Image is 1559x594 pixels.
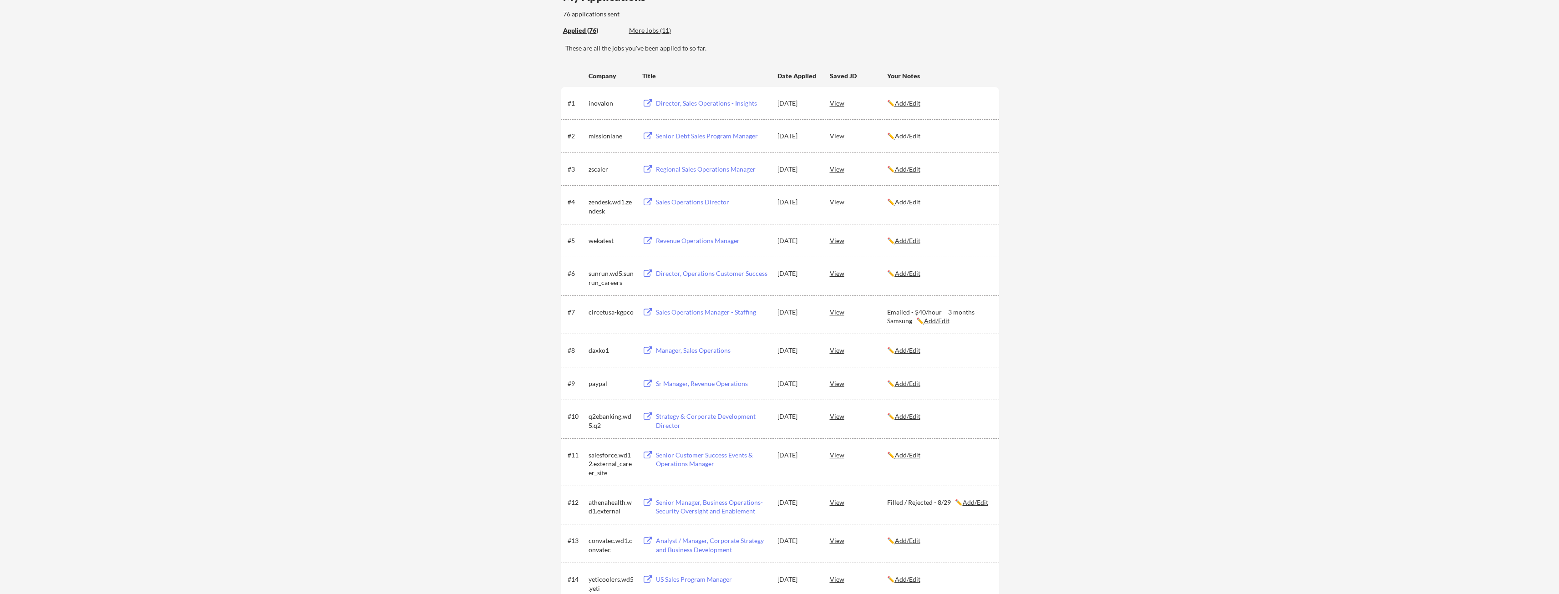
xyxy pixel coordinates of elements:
u: Add/Edit [924,317,950,325]
div: ✏️ [887,198,991,207]
div: missionlane [589,132,634,141]
u: Add/Edit [895,165,920,173]
div: ✏️ [887,99,991,108]
div: [DATE] [777,165,818,174]
div: #14 [568,575,585,584]
div: paypal [589,379,634,388]
div: Applied (76) [563,26,622,35]
div: #6 [568,269,585,278]
div: ✏️ [887,346,991,355]
div: Regional Sales Operations Manager [656,165,769,174]
div: Strategy & Corporate Development Director [656,412,769,430]
u: Add/Edit [895,269,920,277]
div: Senior Manager, Business Operations- Security Oversight and Enablement [656,498,769,516]
div: [DATE] [777,236,818,245]
div: View [830,161,887,177]
div: These are job applications we think you'd be a good fit for, but couldn't apply you to automatica... [629,26,696,36]
div: #5 [568,236,585,245]
div: [DATE] [777,308,818,317]
div: #13 [568,536,585,545]
div: #7 [568,308,585,317]
div: ✏️ [887,165,991,174]
div: Sales Operations Manager - Staffing [656,308,769,317]
div: [DATE] [777,412,818,421]
div: salesforce.wd12.external_career_site [589,451,634,477]
div: View [830,342,887,358]
div: #11 [568,451,585,460]
div: Director, Sales Operations - Insights [656,99,769,108]
div: Senior Customer Success Events & Operations Manager [656,451,769,468]
div: View [830,95,887,111]
u: Add/Edit [963,498,988,506]
u: Add/Edit [895,380,920,387]
div: View [830,193,887,210]
div: View [830,408,887,424]
div: View [830,447,887,463]
div: These are all the jobs you've been applied to so far. [565,44,999,53]
div: Saved JD [830,67,887,84]
div: US Sales Program Manager [656,575,769,584]
div: ✏️ [887,536,991,545]
div: ✏️ [887,379,991,388]
div: Manager, Sales Operations [656,346,769,355]
u: Add/Edit [895,537,920,544]
div: 76 applications sent [563,10,739,19]
div: View [830,127,887,144]
div: daxko1 [589,346,634,355]
div: zendesk.wd1.zendesk [589,198,634,215]
div: [DATE] [777,99,818,108]
div: q2ebanking.wd5.q2 [589,412,634,430]
div: View [830,532,887,548]
div: #8 [568,346,585,355]
div: Sr Manager, Revenue Operations [656,379,769,388]
div: ✏️ [887,132,991,141]
div: These are all the jobs you've been applied to so far. [563,26,622,36]
div: Title [642,71,769,81]
div: Emailed - $40/hour = 3 months = Samsung ✏️ [887,308,991,325]
div: circetusa-kgpco [589,308,634,317]
div: [DATE] [777,379,818,388]
div: Senior Debt Sales Program Manager [656,132,769,141]
div: [DATE] [777,132,818,141]
div: View [830,571,887,587]
u: Add/Edit [895,237,920,244]
div: #10 [568,412,585,421]
div: Director, Operations Customer Success [656,269,769,278]
div: View [830,494,887,510]
div: View [830,304,887,320]
div: View [830,375,887,391]
div: [DATE] [777,269,818,278]
div: athenahealth.wd1.external [589,498,634,516]
u: Add/Edit [895,575,920,583]
div: ✏️ [887,236,991,245]
div: Revenue Operations Manager [656,236,769,245]
div: ✏️ [887,412,991,421]
u: Add/Edit [895,346,920,354]
div: sunrun.wd5.sunrun_careers [589,269,634,287]
div: ✏️ [887,269,991,278]
div: #1 [568,99,585,108]
div: [DATE] [777,575,818,584]
div: Date Applied [777,71,818,81]
div: [DATE] [777,346,818,355]
div: Company [589,71,634,81]
div: [DATE] [777,451,818,460]
div: More Jobs (11) [629,26,696,35]
div: [DATE] [777,198,818,207]
div: convatec.wd1.convatec [589,536,634,554]
div: View [830,265,887,281]
div: #3 [568,165,585,174]
u: Add/Edit [895,198,920,206]
div: Filled / Rejected - 8/29 ✏️ [887,498,991,507]
u: Add/Edit [895,451,920,459]
div: inovalon [589,99,634,108]
div: yeticoolers.wd5.yeti [589,575,634,593]
div: #9 [568,379,585,388]
div: ✏️ [887,451,991,460]
div: View [830,232,887,249]
div: Your Notes [887,71,991,81]
div: #2 [568,132,585,141]
u: Add/Edit [895,412,920,420]
div: ✏️ [887,575,991,584]
div: [DATE] [777,498,818,507]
